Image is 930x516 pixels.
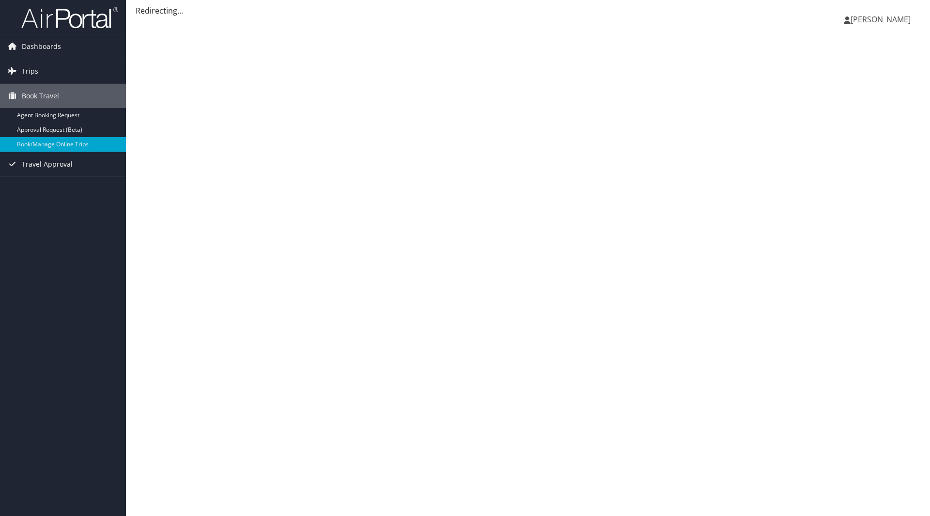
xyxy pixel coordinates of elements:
[22,84,59,108] span: Book Travel
[22,152,73,176] span: Travel Approval
[844,5,920,34] a: [PERSON_NAME]
[851,14,911,25] span: [PERSON_NAME]
[22,59,38,83] span: Trips
[136,5,920,16] div: Redirecting...
[21,6,118,29] img: airportal-logo.png
[22,34,61,59] span: Dashboards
